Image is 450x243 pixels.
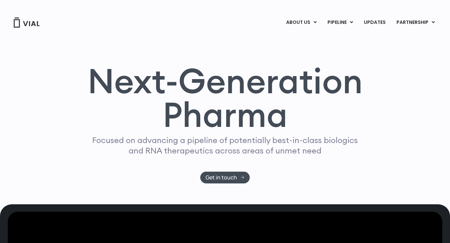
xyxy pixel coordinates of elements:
a: Get in touch [200,172,250,183]
span: Get in touch [206,175,237,180]
h1: Next-Generation Pharma [79,64,371,132]
a: ABOUT USMenu Toggle [281,17,322,28]
a: UPDATES [358,17,391,28]
img: Vial Logo [13,18,40,28]
a: PIPELINEMenu Toggle [322,17,358,28]
a: PARTNERSHIPMenu Toggle [391,17,440,28]
p: Focused on advancing a pipeline of potentially best-in-class biologics and RNA therapeutics acros... [90,135,361,156]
